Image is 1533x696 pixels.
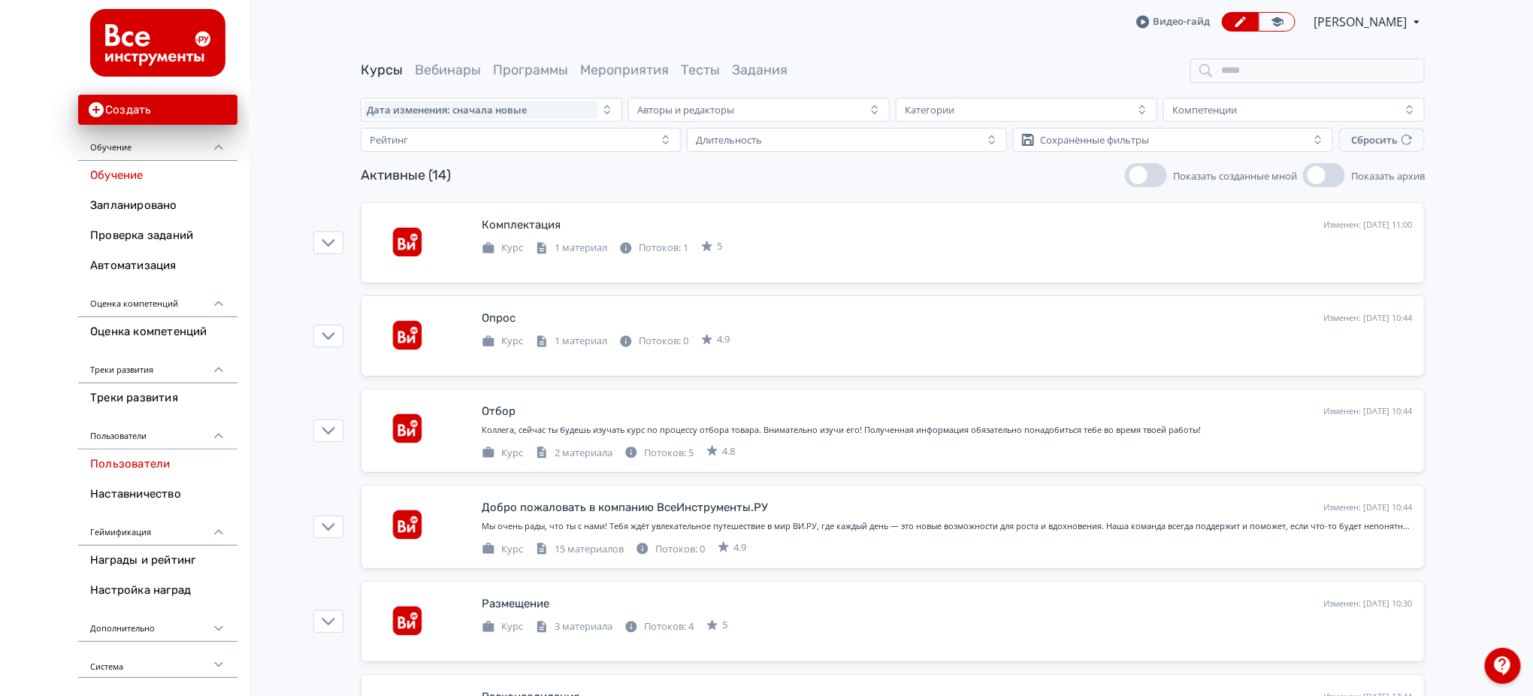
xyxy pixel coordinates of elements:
button: Авторы и редакторы [628,98,890,122]
div: Авторы и редакторы [637,104,734,116]
button: Дата изменения: сначала новые [361,98,622,122]
a: Курсы [361,62,403,78]
div: Потоков: 5 [624,446,694,461]
a: Запланировано [78,191,237,221]
a: Наставничество [78,480,237,510]
span: Илья Трухачев [1314,13,1409,31]
button: Создать [78,95,237,125]
a: Видео-гайд [1136,14,1210,29]
div: Изменен: [DATE] 11:00 [1323,219,1412,231]
button: Категории [896,98,1157,122]
a: Треки развития [78,383,237,413]
div: Дополнительно [78,606,237,642]
a: Проверка заданий [78,221,237,251]
div: Размещение [482,595,549,613]
div: Категории [905,104,954,116]
a: Мероприятия [580,62,669,78]
a: Автоматизация [78,251,237,281]
button: Рейтинг [361,128,681,152]
button: Сбросить [1339,128,1425,152]
a: Награды и рейтинг [78,546,237,576]
div: Пользователи [78,413,237,449]
div: Изменен: [DATE] 10:30 [1323,598,1412,610]
div: Опрос [482,310,516,327]
div: Курс [482,619,523,634]
a: Обучение [78,161,237,191]
div: Активные (14) [361,165,451,186]
div: Добро пожаловать в компанию ВсеИнструменты.РУ [482,499,768,516]
div: Компетенции [1172,104,1237,116]
a: Тесты [681,62,720,78]
div: Рейтинг [370,134,408,146]
div: Потоков: 4 [624,619,694,634]
div: Курс [482,334,523,349]
div: Система [78,642,237,678]
a: Вебинары [415,62,481,78]
button: Сохранённые фильтры [1013,128,1333,152]
div: Отбор [482,403,516,420]
div: Изменен: [DATE] 10:44 [1323,405,1412,418]
span: Дата изменения: сначала новые [367,104,527,116]
a: Пользователи [78,449,237,480]
div: Курс [482,446,523,461]
div: Мы очень рады, что ты с нами! Тебя ждёт увлекательное путешествие в мир ВИ.РУ, где каждый день — ... [482,520,1412,533]
div: Курс [482,241,523,256]
div: 2 материала [535,446,612,461]
div: Длительность [696,134,762,146]
div: Треки развития [78,347,237,383]
div: Комплектация [482,216,561,234]
div: Курс [482,542,523,557]
a: Задания [732,62,788,78]
div: 1 материал [535,241,607,256]
span: 4.9 [733,540,746,555]
div: Потоков: 0 [619,334,688,349]
div: Изменен: [DATE] 10:44 [1323,501,1412,514]
div: 1 материал [535,334,607,349]
span: 5 [722,618,727,633]
div: Оценка компетенций [78,281,237,317]
a: Переключиться в режим ученика [1259,12,1296,32]
span: Показать архив [1351,169,1425,183]
img: https://files.teachbase.ru/system/account/58008/logo/medium-5ae35628acea0f91897e3bd663f220f6.png [90,9,225,77]
div: 3 материала [535,619,612,634]
div: Изменен: [DATE] 10:44 [1323,312,1412,325]
div: Сохранённые фильтры [1040,134,1149,146]
button: Длительность [687,128,1007,152]
div: Геймификация [78,510,237,546]
span: 4.9 [717,332,730,347]
a: Настройка наград [78,576,237,606]
div: Коллега, сейчас ты будешь изучать курс по процессу отбора товара. Внимательно изучи его! Полученн... [482,424,1412,437]
span: 5 [717,239,722,254]
div: Потоков: 0 [636,542,705,557]
a: Программы [493,62,568,78]
a: Оценка компетенций [78,317,237,347]
div: Обучение [78,125,237,161]
span: Показать созданные мной [1173,169,1297,183]
div: 15 материалов [535,542,624,557]
div: Потоков: 1 [619,241,688,256]
span: 4.8 [722,444,735,459]
button: Компетенции [1163,98,1425,122]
